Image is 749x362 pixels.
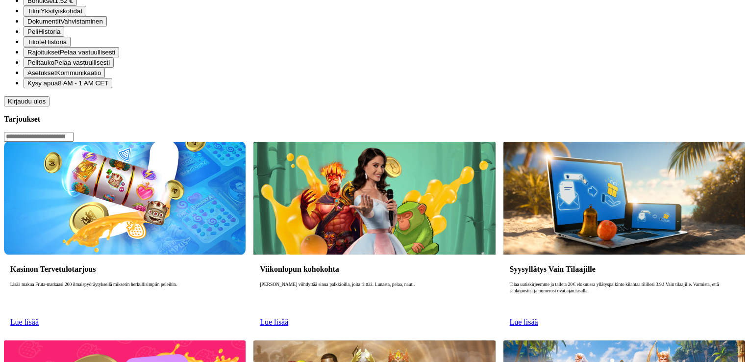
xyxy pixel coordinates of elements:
[27,49,60,56] span: Rajoitukset
[24,37,71,47] button: credit-card iconTilioteHistoria
[45,38,67,46] span: Historia
[260,318,288,326] a: Lue lisää
[27,38,45,46] span: Tiliote
[503,142,745,255] img: Syysyllätys Vain Tilaajille
[27,79,58,87] span: Kysy apua
[56,69,101,77] span: Kommunikaatio
[4,114,745,124] h3: Tarjoukset
[253,142,495,255] img: Viikonlopun kohokohta
[27,18,60,25] span: Dokumentit
[8,98,46,105] span: Kirjaudu ulos
[24,6,86,16] button: user iconTiliniYksityiskohdat
[60,18,102,25] span: Vahvistaminen
[10,264,240,274] h3: Kasinon Tervetulotarjous
[58,79,108,87] span: 8 AM - 1 AM CET
[260,264,489,274] h3: Viikonlopun kohokohta
[4,132,74,142] input: Search
[4,96,50,106] button: Kirjaudu ulos
[4,142,246,255] img: Kasinon Tervetulotarjous
[54,59,110,66] span: Pelaa vastuullisesti
[41,7,82,15] span: Yksityiskohdat
[24,26,64,37] button: 777 iconPeliHistoria
[60,49,115,56] span: Pelaa vastuullisesti
[10,318,39,326] a: Lue lisää
[24,78,112,88] button: chat iconKysy apua8 AM - 1 AM CET
[27,59,54,66] span: Pelitauko
[24,16,107,26] button: doc iconDokumentitVahvistaminen
[10,282,240,313] p: Lisää makua Fruta-matkaasi 200 ilmaispyöräytyksellä mikserin herkullisimpiin peleihin.
[27,69,56,77] span: Asetukset
[24,68,105,78] button: info iconAsetuksetKommunikaatio
[24,47,119,57] button: limits iconRajoituksetPelaa vastuullisesti
[509,282,739,313] p: Tilaa uutiskirjeemme ja talleta 20 € elokuussa yllätyspalkinto kilahtaa tilillesi 3.9.! Vain tila...
[509,264,739,274] h3: Syysyllätys Vain Tilaajille
[27,28,38,35] span: Peli
[24,57,114,68] button: clock iconPelitaukoPelaa vastuullisesti
[27,7,41,15] span: Tilini
[509,318,538,326] a: Lue lisää
[260,282,489,313] p: [PERSON_NAME] viihdyttää sinua palkkioilla, joita riittää. Lunasta, pelaa, nauti.
[38,28,60,35] span: Historia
